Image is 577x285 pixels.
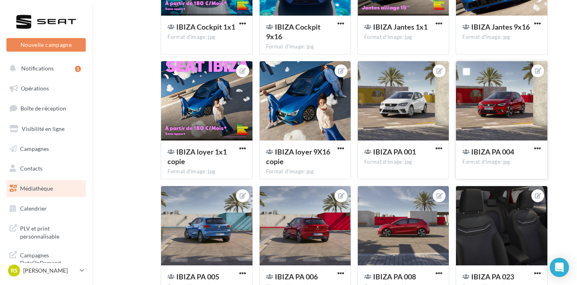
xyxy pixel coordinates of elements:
[75,66,81,72] div: 1
[5,200,87,217] a: Calendrier
[20,185,53,192] span: Médiathèque
[167,147,227,166] span: IBIZA loyer 1x1 copie
[167,168,246,175] div: Format d'image: jpg
[5,180,87,197] a: Médiathèque
[21,85,49,92] span: Opérations
[373,147,416,156] span: IBIZA PA 001
[167,34,246,41] div: Format d'image: jpg
[550,258,569,277] div: Open Intercom Messenger
[6,263,86,278] a: RS [PERSON_NAME]
[364,34,442,41] div: Format d'image: jpg
[5,160,87,177] a: Contacts
[5,120,87,137] a: Visibilité en ligne
[11,267,18,275] span: RS
[20,145,49,152] span: Campagnes
[266,147,330,166] span: IBIZA loyer 9X16 copie
[176,22,235,31] span: IBIZA Cockpit 1x1
[373,272,416,281] span: IBIZA PA 008
[20,250,83,267] span: Campagnes DataOnDemand
[471,272,514,281] span: IBIZA PA 023
[5,80,87,97] a: Opérations
[275,272,318,281] span: IBIZA PA 006
[373,22,428,31] span: IBIZA Jantes 1x1
[176,272,219,281] span: IBIZA PA 005
[20,105,66,112] span: Boîte de réception
[462,34,541,41] div: Format d'image: jpg
[266,22,321,41] span: IBIZA Cockpit 9x16
[364,159,442,166] div: Format d'image: jpg
[462,159,541,166] div: Format d'image: jpg
[6,38,86,52] button: Nouvelle campagne
[5,247,87,270] a: Campagnes DataOnDemand
[5,140,87,157] a: Campagnes
[21,65,54,72] span: Notifications
[23,267,77,275] p: [PERSON_NAME]
[20,205,47,212] span: Calendrier
[20,223,83,240] span: PLV et print personnalisable
[5,220,87,243] a: PLV et print personnalisable
[266,43,344,50] div: Format d'image: jpg
[266,168,344,175] div: Format d'image: jpg
[471,147,514,156] span: IBIZA PA 004
[471,22,530,31] span: IBIZA Jantes 9x16
[22,125,65,132] span: Visibilité en ligne
[5,100,87,117] a: Boîte de réception
[20,165,42,172] span: Contacts
[5,60,84,77] button: Notifications 1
